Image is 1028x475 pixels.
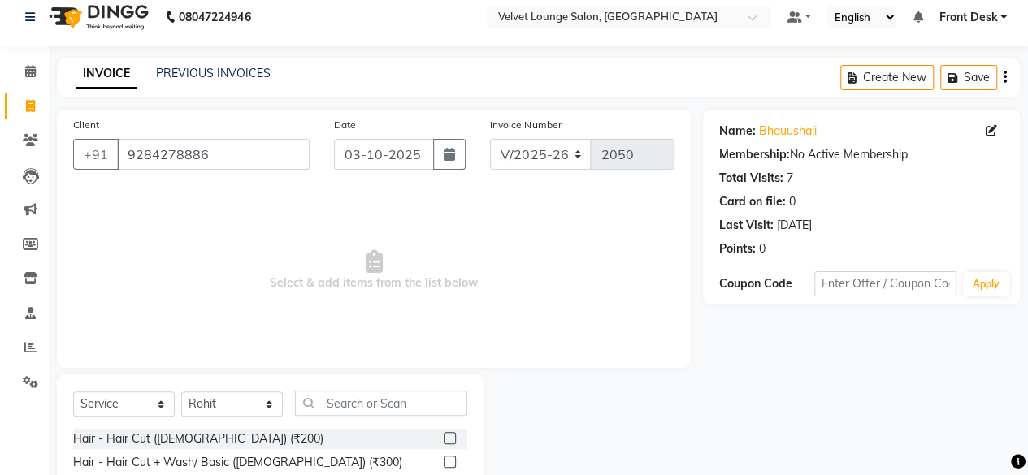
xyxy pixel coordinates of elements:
[719,123,756,140] div: Name:
[73,139,119,170] button: +91
[777,217,812,234] div: [DATE]
[73,118,99,132] label: Client
[963,272,1009,296] button: Apply
[73,454,402,471] div: Hair - Hair Cut + Wash/ Basic ([DEMOGRAPHIC_DATA]) (₹300)
[719,146,790,163] div: Membership:
[789,193,796,210] div: 0
[939,9,997,26] span: Front Desk
[719,275,814,292] div: Coupon Code
[787,170,793,187] div: 7
[719,217,774,234] div: Last Visit:
[719,240,756,257] div: Points:
[940,65,997,90] button: Save
[814,271,956,296] input: Enter Offer / Coupon Code
[759,240,766,257] div: 0
[156,66,271,80] a: PREVIOUS INVOICES
[295,391,467,416] input: Search or Scan
[334,118,356,132] label: Date
[76,59,137,89] a: INVOICE
[73,430,323,447] div: Hair - Hair Cut ([DEMOGRAPHIC_DATA]) (₹200)
[73,189,674,352] span: Select & add items from the list below
[719,146,1004,163] div: No Active Membership
[117,139,310,170] input: Search by Name/Mobile/Email/Code
[759,123,817,140] a: Bhauushali
[490,118,561,132] label: Invoice Number
[840,65,934,90] button: Create New
[719,193,786,210] div: Card on file:
[719,170,783,187] div: Total Visits:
